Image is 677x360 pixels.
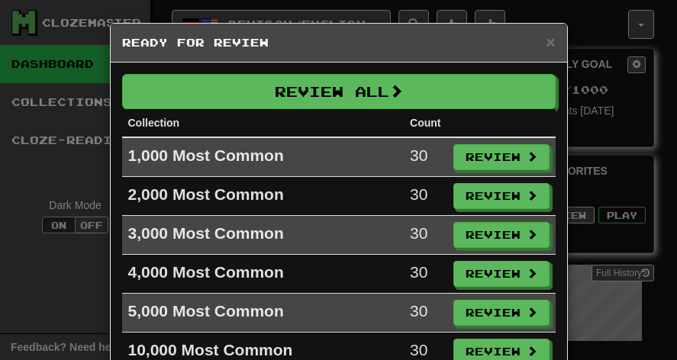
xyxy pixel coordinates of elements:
td: 5,000 Most Common [122,294,405,333]
button: Close [546,34,555,50]
button: Review [453,144,550,170]
td: 30 [404,177,446,216]
td: 3,000 Most Common [122,216,405,255]
td: 1,000 Most Common [122,137,405,177]
button: Review All [122,74,556,109]
button: Review [453,222,550,248]
td: 4,000 Most Common [122,255,405,294]
td: 2,000 Most Common [122,177,405,216]
th: Count [404,109,446,137]
button: Review [453,261,550,287]
button: Review [453,183,550,209]
h5: Ready for Review [122,35,556,50]
button: Review [453,300,550,326]
td: 30 [404,216,446,255]
td: 30 [404,294,446,333]
th: Collection [122,109,405,137]
span: × [546,33,555,50]
td: 30 [404,255,446,294]
td: 30 [404,137,446,177]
